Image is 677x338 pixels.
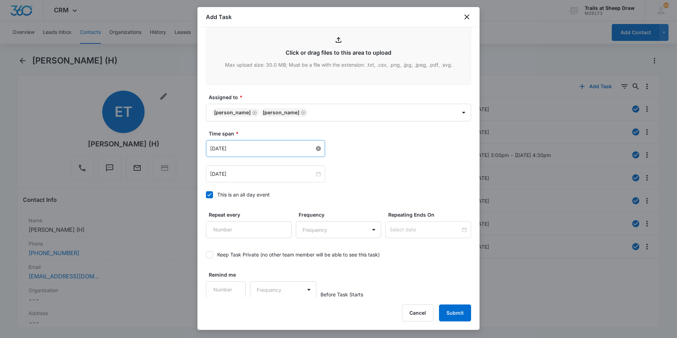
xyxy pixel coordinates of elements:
div: Keep Task Private (no other team member will be able to see this task) [217,251,380,258]
div: Remove Edgar Jimenez [299,110,306,115]
label: Time span [209,130,474,137]
input: Mar 9, 2023 [210,145,315,152]
label: Remind me [209,271,249,278]
label: Repeat every [209,211,294,218]
input: Number [206,281,246,298]
label: Repeating Ends On [388,211,474,218]
div: Remove Austin Dirks [251,110,257,115]
div: [PERSON_NAME] [214,110,251,115]
span: close-circle [316,146,321,151]
div: [PERSON_NAME] [263,110,299,115]
label: Frequency [299,211,384,218]
input: Mar 9, 2023 [210,170,315,178]
button: Submit [439,304,471,321]
button: Cancel [402,304,433,321]
input: Number [206,221,292,238]
span: Before Task Starts [321,291,363,298]
input: Select date [390,226,461,234]
h1: Add Task [206,13,232,21]
div: This is an all day event [217,191,270,198]
button: close [463,13,471,21]
label: Assigned to [209,93,474,101]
